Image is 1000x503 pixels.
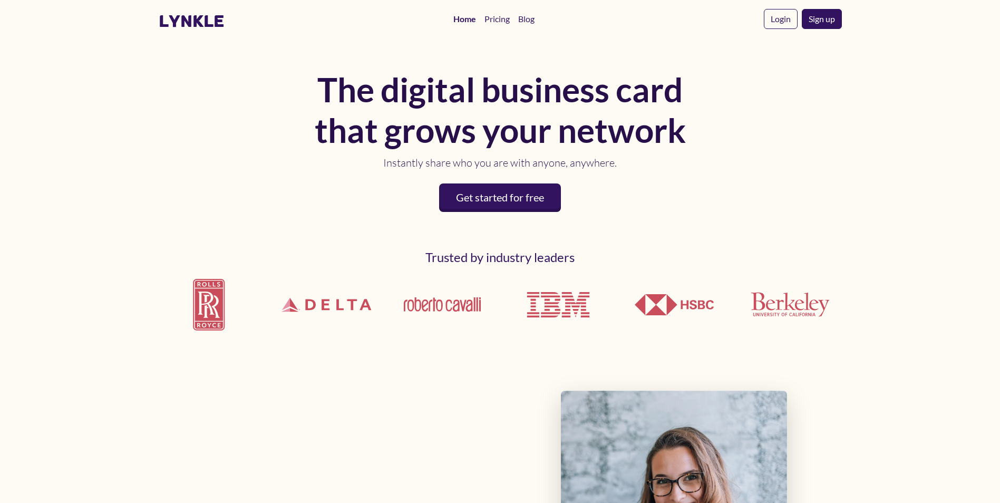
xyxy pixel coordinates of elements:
[519,265,598,344] img: IBM
[159,11,225,31] a: lynkle
[751,292,830,317] img: UCLA Berkeley
[275,268,378,342] img: Delta Airlines
[635,294,714,315] img: HSBC
[403,296,482,313] img: Roberto Cavalli
[480,8,514,30] a: Pricing
[310,155,690,171] p: Instantly share who you are with anyone, anywhere.
[159,250,842,265] h2: Trusted by industry leaders
[449,8,480,30] a: Home
[802,9,842,29] a: Sign up
[439,183,561,212] a: Get started for free
[514,8,539,30] a: Blog
[310,70,690,151] h1: The digital business card that grows your network
[764,9,798,29] a: Login
[159,270,262,339] img: Rolls Royce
